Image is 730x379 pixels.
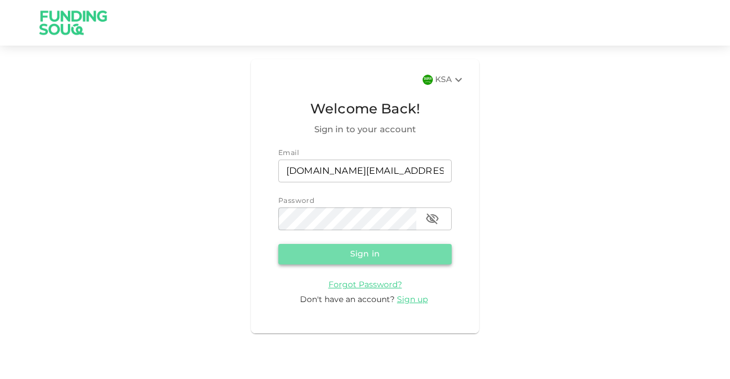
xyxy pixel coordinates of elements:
[278,198,314,205] span: Password
[300,296,395,304] span: Don't have an account?
[278,150,299,157] span: Email
[328,280,402,289] a: Forgot Password?
[278,123,452,137] span: Sign in to your account
[278,244,452,264] button: Sign in
[278,160,452,182] input: email
[423,75,433,85] img: flag-sa.b9a346574cdc8950dd34b50780441f57.svg
[397,296,428,304] span: Sign up
[435,73,465,87] div: KSA
[278,207,416,230] input: password
[278,99,452,121] span: Welcome Back!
